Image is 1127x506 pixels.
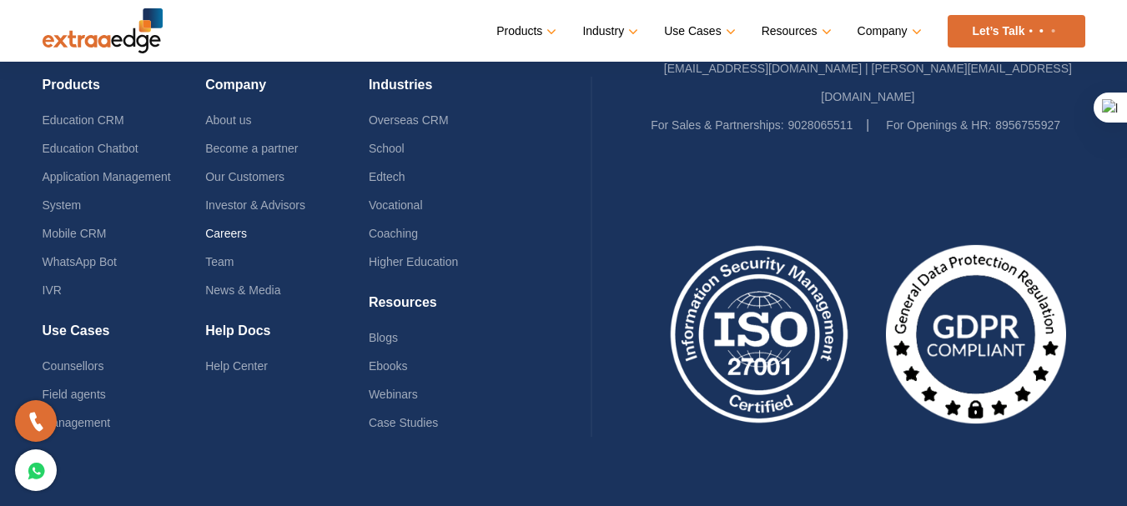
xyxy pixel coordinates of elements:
[496,19,553,43] a: Products
[664,62,1072,103] a: [EMAIL_ADDRESS][DOMAIN_NAME] | [PERSON_NAME][EMAIL_ADDRESS][DOMAIN_NAME]
[369,294,532,323] h4: Resources
[369,416,438,429] a: Case Studies
[43,142,138,155] a: Education Chatbot
[43,283,62,297] a: IVR
[205,255,234,268] a: Team
[205,170,284,183] a: Our Customers
[369,113,449,127] a: Overseas CRM
[43,227,107,240] a: Mobile CRM
[651,111,784,139] label: For Sales & Partnerships:
[858,19,918,43] a: Company
[43,113,124,127] a: Education CRM
[369,170,405,183] a: Edtech
[43,77,206,106] h4: Products
[995,118,1060,132] a: 8956755927
[369,331,398,344] a: Blogs
[43,255,118,268] a: WhatsApp Bot
[205,359,268,373] a: Help Center
[886,111,991,139] label: For Openings & HR:
[369,198,423,212] a: Vocational
[369,142,405,155] a: School
[369,388,418,401] a: Webinars
[205,113,251,127] a: About us
[43,388,106,401] a: Field agents
[205,323,369,352] h4: Help Docs
[369,255,458,268] a: Higher Education
[369,227,418,240] a: Coaching
[43,359,104,373] a: Counsellors
[205,227,247,240] a: Careers
[43,170,171,212] a: Application Management System
[43,323,206,352] h4: Use Cases
[582,19,635,43] a: Industry
[205,283,280,297] a: News & Media
[205,198,305,212] a: Investor & Advisors
[369,77,532,106] h4: Industries
[948,15,1085,48] a: Let’s Talk
[787,118,853,132] a: 9028065511
[43,416,111,429] a: Management
[205,77,369,106] h4: Company
[762,19,828,43] a: Resources
[205,142,298,155] a: Become a partner
[369,359,408,373] a: Ebooks
[664,19,732,43] a: Use Cases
